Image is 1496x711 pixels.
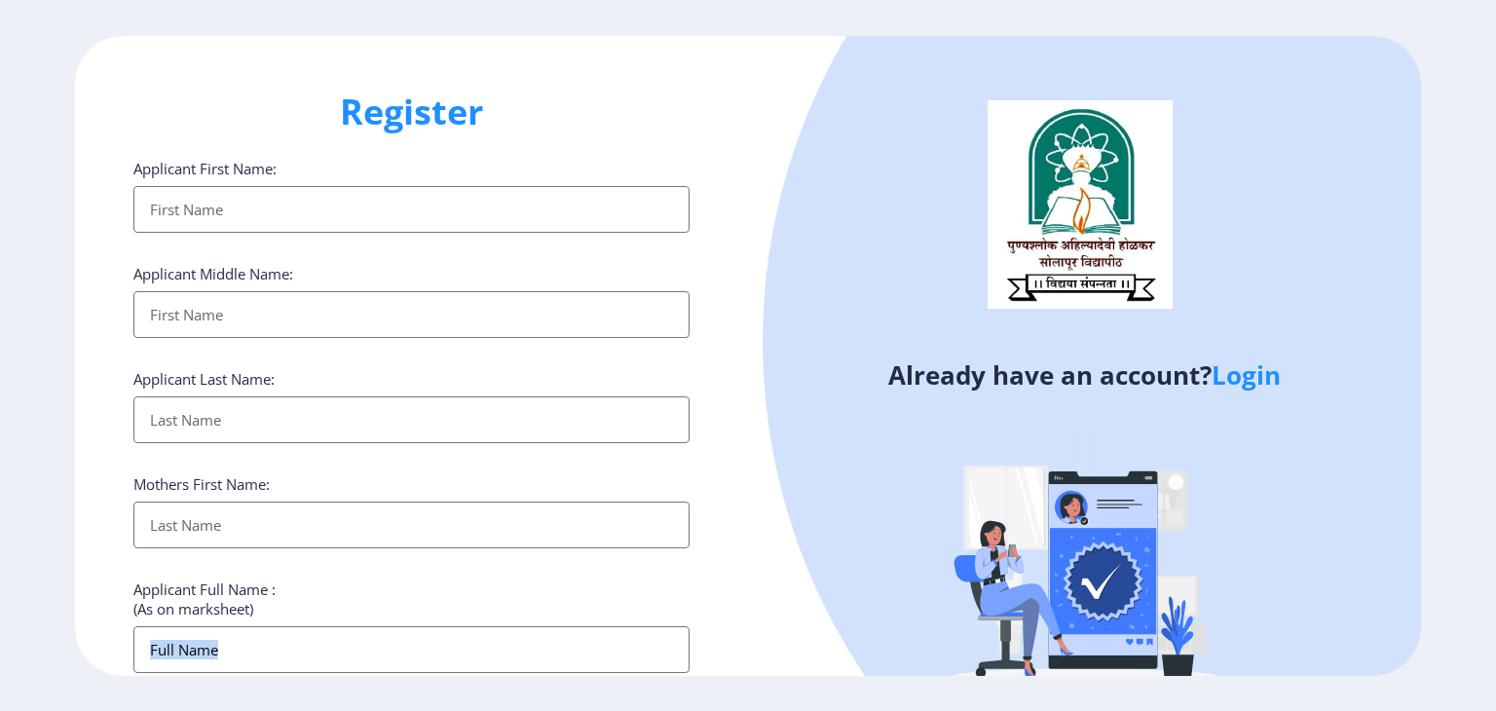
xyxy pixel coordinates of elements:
a: Login [1212,357,1281,393]
label: Applicant First Name: [133,159,277,178]
input: First Name [133,291,690,338]
input: Last Name [133,396,690,443]
label: Applicant Middle Name: [133,264,293,283]
input: Full Name [133,626,690,673]
input: First Name [133,186,690,233]
h1: Register [133,89,690,135]
h4: Already have an account? [763,359,1406,391]
input: Last Name [133,502,690,548]
label: Applicant Full Name : (As on marksheet) [133,580,276,618]
label: Mothers First Name: [133,474,270,494]
img: logo [988,100,1173,309]
label: Applicant Last Name: [133,369,275,389]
